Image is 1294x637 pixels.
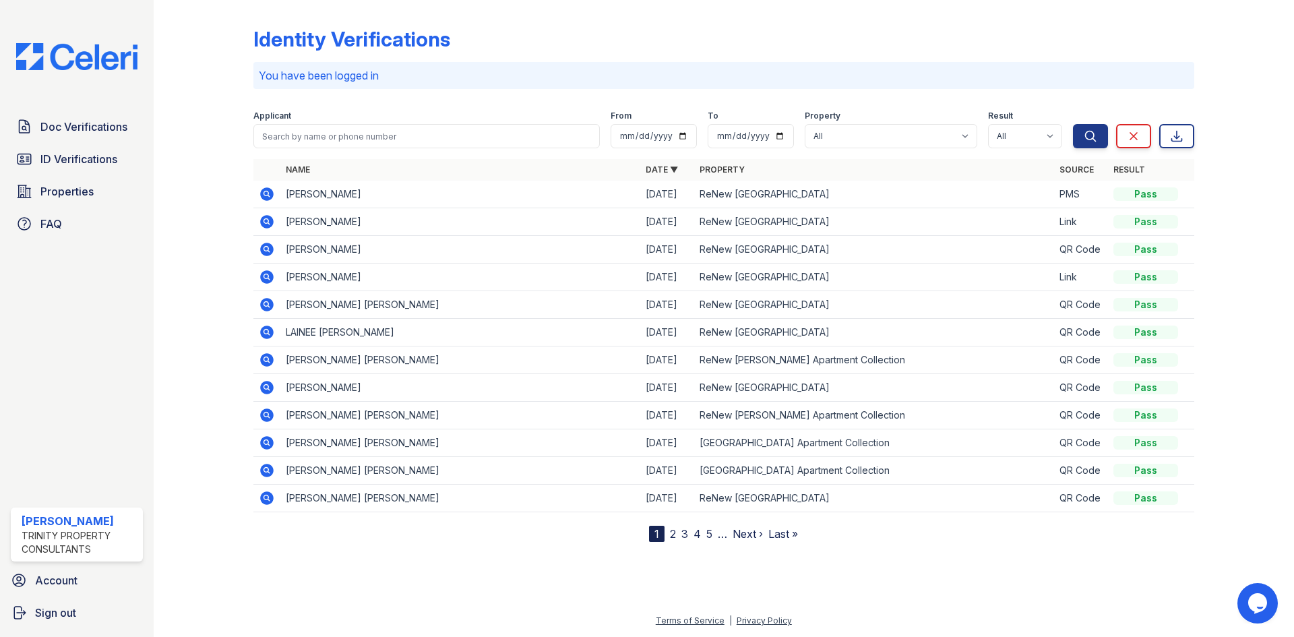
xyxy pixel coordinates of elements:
td: [PERSON_NAME] [PERSON_NAME] [280,291,640,319]
td: [DATE] [640,374,694,402]
a: Account [5,567,148,594]
span: Account [35,572,78,588]
input: Search by name or phone number [253,124,600,148]
td: ReNew [GEOGRAPHIC_DATA] [694,264,1054,291]
td: [DATE] [640,181,694,208]
td: [DATE] [640,402,694,429]
label: To [708,111,718,121]
td: QR Code [1054,346,1108,374]
div: Pass [1113,491,1178,505]
span: … [718,526,727,542]
td: [DATE] [640,291,694,319]
td: ReNew [GEOGRAPHIC_DATA] [694,236,1054,264]
td: ReNew [GEOGRAPHIC_DATA] [694,181,1054,208]
a: ID Verifications [11,146,143,173]
a: Source [1059,164,1094,175]
a: 2 [670,527,676,541]
a: 3 [681,527,688,541]
a: Result [1113,164,1145,175]
td: ReNew [GEOGRAPHIC_DATA] [694,374,1054,402]
td: ReNew [PERSON_NAME] Apartment Collection [694,402,1054,429]
td: [GEOGRAPHIC_DATA] Apartment Collection [694,457,1054,485]
div: Pass [1113,381,1178,394]
div: Identity Verifications [253,27,450,51]
td: [PERSON_NAME] [280,208,640,236]
div: Pass [1113,215,1178,229]
a: Privacy Policy [737,615,792,626]
div: 1 [649,526,665,542]
td: [PERSON_NAME] [PERSON_NAME] [280,457,640,485]
div: Pass [1113,464,1178,477]
td: Link [1054,208,1108,236]
td: [PERSON_NAME] [PERSON_NAME] [280,402,640,429]
td: ReNew [GEOGRAPHIC_DATA] [694,208,1054,236]
img: CE_Logo_Blue-a8612792a0a2168367f1c8372b55b34899dd931a85d93a1a3d3e32e68fde9ad4.png [5,43,148,70]
td: ReNew [GEOGRAPHIC_DATA] [694,319,1054,346]
td: [PERSON_NAME] [280,181,640,208]
div: Pass [1113,408,1178,422]
td: QR Code [1054,319,1108,346]
td: [DATE] [640,208,694,236]
label: From [611,111,631,121]
a: Sign out [5,599,148,626]
td: ReNew [GEOGRAPHIC_DATA] [694,485,1054,512]
td: [GEOGRAPHIC_DATA] Apartment Collection [694,429,1054,457]
td: [DATE] [640,485,694,512]
td: [DATE] [640,236,694,264]
span: ID Verifications [40,151,117,167]
div: Pass [1113,436,1178,450]
a: Terms of Service [656,615,725,626]
td: QR Code [1054,402,1108,429]
a: Date ▼ [646,164,678,175]
td: [DATE] [640,319,694,346]
td: Link [1054,264,1108,291]
div: Pass [1113,270,1178,284]
td: QR Code [1054,236,1108,264]
label: Applicant [253,111,291,121]
td: [PERSON_NAME] [PERSON_NAME] [280,346,640,374]
a: Name [286,164,310,175]
a: Last » [768,527,798,541]
td: QR Code [1054,291,1108,319]
td: [DATE] [640,346,694,374]
span: Doc Verifications [40,119,127,135]
div: Pass [1113,298,1178,311]
div: Trinity Property Consultants [22,529,137,556]
a: Property [700,164,745,175]
a: Properties [11,178,143,205]
td: [PERSON_NAME] [280,374,640,402]
p: You have been logged in [259,67,1189,84]
label: Property [805,111,840,121]
span: Properties [40,183,94,200]
a: 5 [706,527,712,541]
td: LAINEE [PERSON_NAME] [280,319,640,346]
div: Pass [1113,187,1178,201]
td: QR Code [1054,374,1108,402]
a: Doc Verifications [11,113,143,140]
div: Pass [1113,353,1178,367]
td: [PERSON_NAME] [PERSON_NAME] [280,429,640,457]
a: 4 [694,527,701,541]
div: Pass [1113,326,1178,339]
td: QR Code [1054,457,1108,485]
td: ReNew [PERSON_NAME] Apartment Collection [694,346,1054,374]
td: [PERSON_NAME] [280,236,640,264]
td: ReNew [GEOGRAPHIC_DATA] [694,291,1054,319]
iframe: chat widget [1237,583,1281,624]
td: [PERSON_NAME] [PERSON_NAME] [280,485,640,512]
td: [DATE] [640,264,694,291]
a: FAQ [11,210,143,237]
td: PMS [1054,181,1108,208]
label: Result [988,111,1013,121]
span: FAQ [40,216,62,232]
div: | [729,615,732,626]
td: QR Code [1054,429,1108,457]
td: [DATE] [640,457,694,485]
td: [DATE] [640,429,694,457]
td: [PERSON_NAME] [280,264,640,291]
div: Pass [1113,243,1178,256]
div: [PERSON_NAME] [22,513,137,529]
td: QR Code [1054,485,1108,512]
span: Sign out [35,605,76,621]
